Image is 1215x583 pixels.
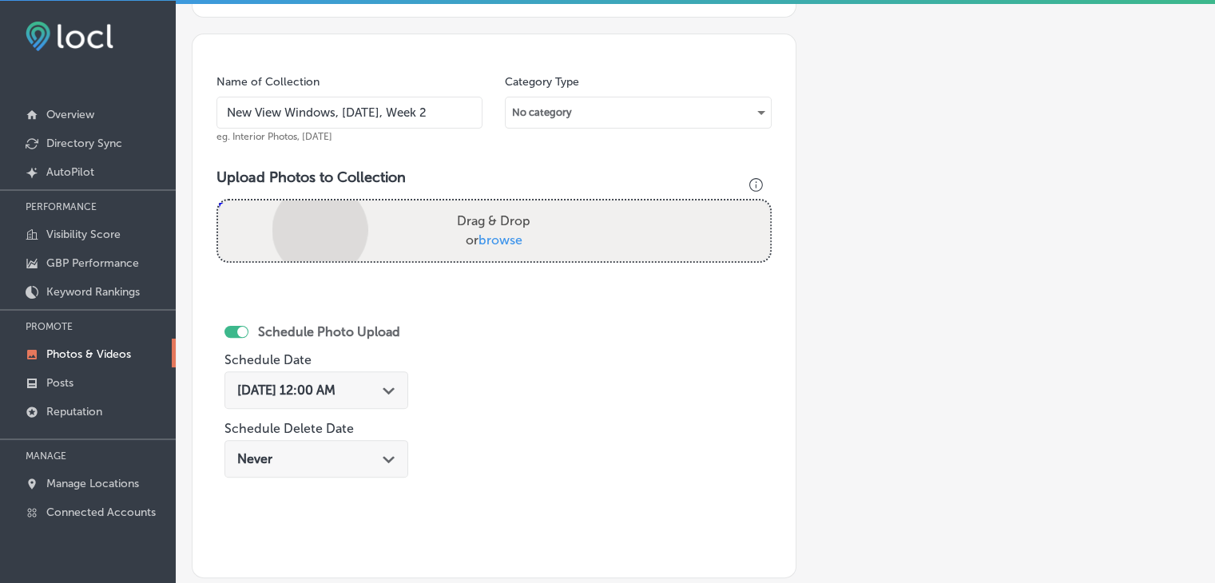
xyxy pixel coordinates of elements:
[46,256,139,270] p: GBP Performance
[26,22,113,51] img: fda3e92497d09a02dc62c9cd864e3231.png
[216,75,320,89] label: Name of Collection
[46,228,121,241] p: Visibility Score
[46,376,73,390] p: Posts
[224,352,312,367] label: Schedule Date
[46,477,139,490] p: Manage Locations
[46,405,102,418] p: Reputation
[46,137,122,150] p: Directory Sync
[45,26,78,38] div: v 4.0.25
[159,93,172,105] img: tab_keywords_by_traffic_grey.svg
[177,94,269,105] div: Keywords by Traffic
[216,169,772,186] h3: Upload Photos to Collection
[216,97,482,129] input: Title
[43,93,56,105] img: tab_domain_overview_orange.svg
[506,100,770,125] div: No category
[26,42,38,54] img: website_grey.svg
[46,108,94,121] p: Overview
[505,75,579,89] label: Category Type
[46,285,140,299] p: Keyword Rankings
[258,324,400,339] label: Schedule Photo Upload
[46,347,131,361] p: Photos & Videos
[46,506,156,519] p: Connected Accounts
[42,42,176,54] div: Domain: [DOMAIN_NAME]
[61,94,143,105] div: Domain Overview
[46,165,94,179] p: AutoPilot
[237,451,272,466] span: Never
[224,421,354,436] label: Schedule Delete Date
[26,26,38,38] img: logo_orange.svg
[237,383,336,398] span: [DATE] 12:00 AM
[216,131,332,142] span: eg. Interior Photos, [DATE]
